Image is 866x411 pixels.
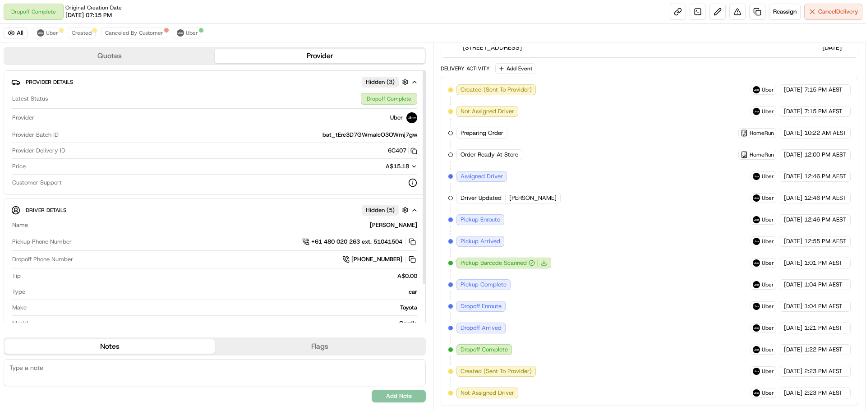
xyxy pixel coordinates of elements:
[12,131,59,139] span: Provider Batch ID
[804,86,843,94] span: 7:15 PM AEST
[215,339,425,354] button: Flags
[753,303,760,310] img: uber-new-logo.jpeg
[762,108,774,115] span: Uber
[784,302,802,310] span: [DATE]
[441,65,490,72] div: Delivery Activity
[784,86,802,94] span: [DATE]
[406,112,417,123] img: uber-new-logo.jpeg
[463,43,522,52] span: [STREET_ADDRESS]
[177,29,184,37] img: uber-new-logo.jpeg
[33,28,62,38] button: Uber
[784,194,802,202] span: [DATE]
[461,281,507,289] span: Pickup Complete
[11,203,418,217] button: Driver DetailsHidden (5)
[804,302,843,310] span: 1:04 PM AEST
[342,254,417,264] a: [PHONE_NUMBER]
[461,216,500,224] span: Pickup Enroute
[762,346,774,353] span: Uber
[804,172,846,180] span: 12:46 PM AEST
[762,194,774,202] span: Uber
[12,114,34,122] span: Provider
[461,151,518,159] span: Order Ready At Store
[173,28,202,38] button: Uber
[762,303,774,310] span: Uber
[784,259,802,267] span: [DATE]
[461,172,503,180] span: Assigned Driver
[105,29,163,37] span: Canceled By Customer
[461,259,535,267] button: Pickup Barcode Scanned
[784,367,802,375] span: [DATE]
[784,129,802,137] span: [DATE]
[461,237,500,245] span: Pickup Arrived
[5,49,215,63] button: Quotes
[750,129,774,137] span: HomeRun
[30,304,417,312] div: Toyota
[12,162,26,171] span: Price
[311,238,402,246] span: +61 480 020 263 ext. 51041504
[26,79,73,86] span: Provider Details
[784,107,802,115] span: [DATE]
[302,237,417,247] button: +61 480 020 263 ext. 51041504
[461,367,532,375] span: Created (Sent To Provider)
[753,194,760,202] img: uber-new-logo.jpeg
[784,324,802,332] span: [DATE]
[762,216,774,223] span: Uber
[338,162,417,171] button: A$15.18
[784,237,802,245] span: [DATE]
[753,259,760,267] img: uber-new-logo.jpeg
[12,288,25,296] span: Type
[804,216,846,224] span: 12:46 PM AEST
[12,95,48,103] span: Latest Status
[461,129,503,137] span: Preparing Order
[12,319,28,328] span: Model
[495,63,535,74] button: Add Event
[215,49,425,63] button: Provider
[753,389,760,397] img: uber-new-logo.jpeg
[753,346,760,353] img: uber-new-logo.jpeg
[804,237,846,245] span: 12:55 PM AEST
[461,107,514,115] span: Not Assigned Driver
[804,259,843,267] span: 1:01 PM AEST
[753,216,760,223] img: uber-new-logo.jpeg
[65,4,122,11] span: Original Creation Date
[753,173,760,180] img: uber-new-logo.jpeg
[818,8,858,16] span: Cancel Delivery
[784,281,802,289] span: [DATE]
[461,389,514,397] span: Not Assigned Driver
[773,8,797,16] span: Reassign
[461,302,502,310] span: Dropoff Enroute
[12,147,65,155] span: Provider Delivery ID
[366,206,395,214] span: Hidden ( 5 )
[753,368,760,375] img: uber-new-logo.jpeg
[753,281,760,288] img: uber-new-logo.jpeg
[12,255,73,263] span: Dropoff Phone Number
[750,151,774,158] span: HomeRun
[461,324,502,332] span: Dropoff Arrived
[12,304,27,312] span: Make
[762,389,774,397] span: Uber
[388,147,417,155] button: 6C407
[784,216,802,224] span: [DATE]
[804,389,843,397] span: 2:23 PM AEST
[804,129,847,137] span: 10:22 AM AEST
[186,29,198,37] span: Uber
[753,108,760,115] img: uber-new-logo.jpeg
[5,339,215,354] button: Notes
[804,151,846,159] span: 12:00 PM AEST
[12,238,72,246] span: Pickup Phone Number
[12,272,21,280] span: Tip
[784,172,802,180] span: [DATE]
[804,194,846,202] span: 12:46 PM AEST
[72,29,92,37] span: Created
[351,255,402,263] span: [PHONE_NUMBER]
[68,28,96,38] button: Created
[461,86,532,94] span: Created (Sent To Provider)
[390,114,403,122] span: Uber
[804,107,843,115] span: 7:15 PM AEST
[817,43,842,52] span: [DATE]
[804,346,843,354] span: 1:22 PM AEST
[32,221,417,229] div: [PERSON_NAME]
[769,4,801,20] button: Reassign
[762,324,774,332] span: Uber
